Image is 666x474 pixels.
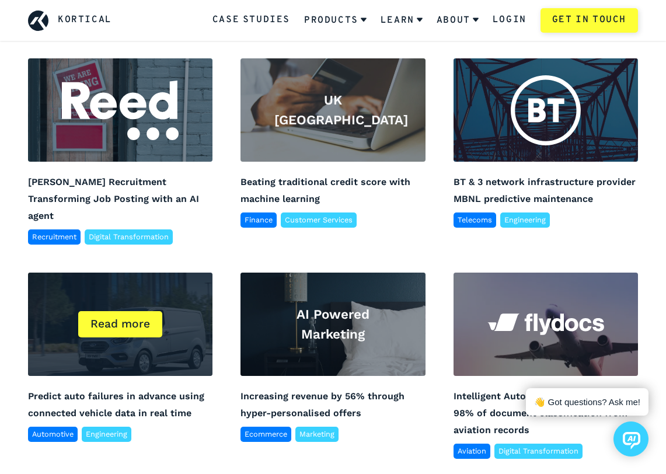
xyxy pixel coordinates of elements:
[281,212,357,228] div: Customer Services
[511,75,581,145] img: BT client logo
[28,273,212,376] a: Read more
[240,391,405,419] a: Increasing revenue by 56% through hyper-personalised offers
[82,427,131,442] div: Engineering
[381,5,423,36] a: Learn
[28,427,78,442] div: Automotive
[240,427,291,442] div: Ecommerce
[58,13,112,28] a: Kortical
[454,176,636,204] a: BT & 3 network infrastructure provider MBNL predictive maintenance
[78,311,162,337] div: Read more
[487,313,604,335] img: Flydocs client logo
[454,444,490,459] div: Aviation
[274,305,391,344] h2: AI Powered Marketing
[28,176,199,221] a: [PERSON_NAME] Recruitment Transforming Job Posting with an AI agent
[240,176,410,204] a: Beating traditional credit score with machine learning
[304,5,367,36] a: Products
[454,391,627,435] a: Intelligent Automation: Automating 98% of document classification from aviation records
[493,13,526,28] a: Login
[240,212,277,228] div: Finance
[454,212,496,228] div: Telecoms
[454,273,638,376] a: Flydocs client logo
[28,58,212,162] a: Reed client logo
[454,58,638,162] a: BT client logo
[62,81,179,140] img: Reed client logo
[500,212,550,228] div: Engineering
[437,5,479,36] a: About
[212,13,290,28] a: Case Studies
[295,427,339,442] div: Marketing
[28,229,81,245] div: Recruitment
[274,90,391,130] h2: UK [GEOGRAPHIC_DATA]
[240,273,425,376] a: AI Powered Marketing
[28,391,204,419] a: Predict auto failures in advance using connected vehicle data in real time
[240,58,425,162] a: UK [GEOGRAPHIC_DATA]
[85,229,173,245] div: Digital Transformation
[494,444,583,459] div: Digital Transformation
[541,8,638,33] a: Get in touch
